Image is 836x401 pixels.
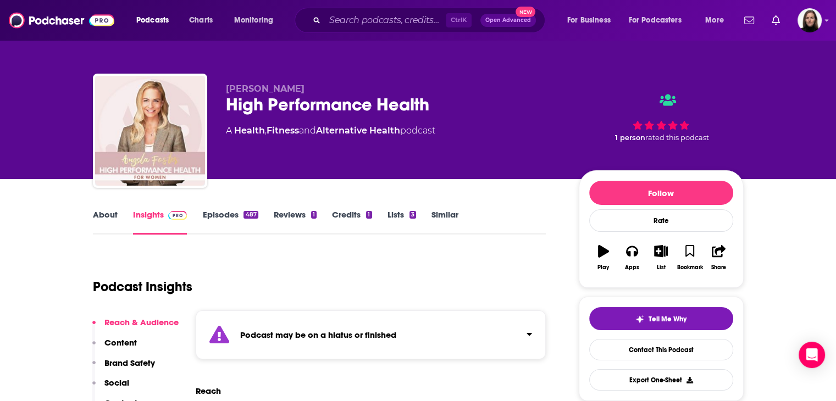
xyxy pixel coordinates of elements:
[676,238,704,277] button: Bookmark
[9,10,114,31] img: Podchaser - Follow, Share and Rate Podcasts
[129,12,183,29] button: open menu
[316,125,400,136] a: Alternative Health
[657,264,666,271] div: List
[615,133,645,142] span: 1 person
[645,133,709,142] span: rated this podcast
[589,181,733,205] button: Follow
[305,8,556,33] div: Search podcasts, credits, & more...
[618,238,646,277] button: Apps
[646,238,675,277] button: List
[704,238,733,277] button: Share
[104,377,129,388] p: Social
[95,76,205,186] img: High Performance Health
[567,13,611,28] span: For Business
[480,14,536,27] button: Open AdvancedNew
[589,209,733,232] div: Rate
[409,211,416,219] div: 3
[649,315,686,324] span: Tell Me Why
[711,264,726,271] div: Share
[485,18,531,23] span: Open Advanced
[92,358,155,378] button: Brand Safety
[332,209,372,235] a: Credits1
[274,209,317,235] a: Reviews1
[798,8,822,32] span: Logged in as BevCat3
[92,337,137,358] button: Content
[226,124,435,137] div: A podcast
[446,13,472,27] span: Ctrl K
[104,337,137,348] p: Content
[589,339,733,360] a: Contact This Podcast
[196,386,221,396] h2: Reach
[226,83,304,94] span: [PERSON_NAME]
[168,211,187,220] img: Podchaser Pro
[740,11,759,30] a: Show notifications dropdown
[243,211,258,219] div: 487
[589,369,733,391] button: Export One-Sheet
[104,358,155,368] p: Brand Safety
[267,125,299,136] a: Fitness
[677,264,702,271] div: Bookmark
[265,125,267,136] span: ,
[697,12,738,29] button: open menu
[234,13,273,28] span: Monitoring
[93,279,192,295] h1: Podcast Insights
[311,211,317,219] div: 1
[560,12,624,29] button: open menu
[431,209,458,235] a: Similar
[299,125,316,136] span: and
[579,83,744,152] div: 1 personrated this podcast
[516,7,535,17] span: New
[325,12,446,29] input: Search podcasts, credits, & more...
[635,315,644,324] img: tell me why sparkle
[196,310,546,359] section: Click to expand status details
[133,209,187,235] a: InsightsPodchaser Pro
[92,377,129,398] button: Social
[798,8,822,32] button: Show profile menu
[589,307,733,330] button: tell me why sparkleTell Me Why
[589,238,618,277] button: Play
[387,209,416,235] a: Lists3
[366,211,372,219] div: 1
[799,342,825,368] div: Open Intercom Messenger
[182,12,219,29] a: Charts
[104,317,179,327] p: Reach & Audience
[767,11,784,30] a: Show notifications dropdown
[226,12,287,29] button: open menu
[798,8,822,32] img: User Profile
[622,12,697,29] button: open menu
[202,209,258,235] a: Episodes487
[136,13,169,28] span: Podcasts
[189,13,213,28] span: Charts
[92,317,179,337] button: Reach & Audience
[629,13,682,28] span: For Podcasters
[625,264,639,271] div: Apps
[705,13,724,28] span: More
[597,264,609,271] div: Play
[93,209,118,235] a: About
[234,125,265,136] a: Health
[240,330,396,340] strong: Podcast may be on a hiatus or finished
